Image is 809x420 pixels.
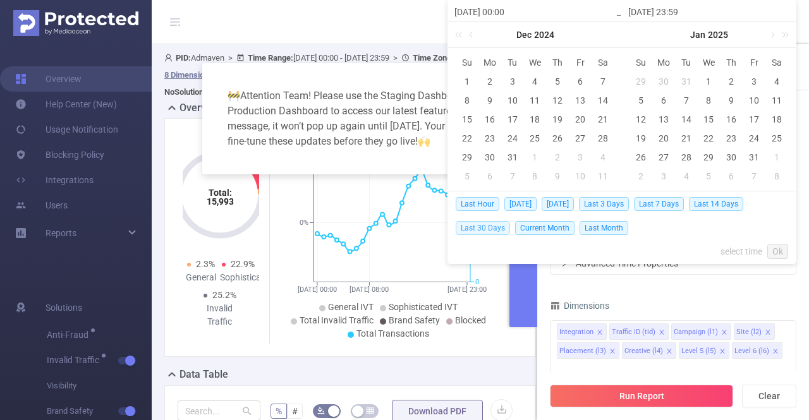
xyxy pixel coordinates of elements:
[724,112,739,127] div: 16
[550,131,565,146] div: 26
[675,72,698,91] td: December 31, 2024
[592,167,614,186] td: January 11, 2025
[746,150,762,165] div: 31
[675,129,698,148] td: January 21, 2025
[765,110,788,129] td: January 18, 2025
[542,197,574,211] span: [DATE]
[569,57,592,68] span: Fr
[546,53,569,72] th: Thu
[595,74,611,89] div: 7
[630,110,652,129] td: January 12, 2025
[515,22,533,47] a: Dec
[720,72,743,91] td: January 2, 2025
[698,91,721,110] td: January 8, 2025
[573,169,588,184] div: 10
[765,329,771,337] i: icon: close
[595,131,611,146] div: 28
[633,150,648,165] div: 26
[456,221,510,235] span: Last 30 Days
[765,167,788,186] td: February 8, 2025
[573,150,588,165] div: 3
[630,91,652,110] td: January 5, 2025
[550,301,609,311] span: Dimensions
[550,385,733,407] button: Run Report
[478,110,501,129] td: December 16, 2024
[595,150,611,165] div: 4
[482,169,497,184] div: 6
[456,91,478,110] td: December 8, 2024
[592,129,614,148] td: December 28, 2024
[652,53,675,72] th: Mon
[595,112,611,127] div: 21
[609,323,669,340] li: Traffic ID (tid)
[505,150,520,165] div: 31
[698,167,721,186] td: February 5, 2025
[769,169,784,184] div: 8
[769,150,784,165] div: 1
[701,112,716,127] div: 15
[679,169,694,184] div: 4
[656,74,671,89] div: 30
[418,135,430,147] span: highfive
[736,324,762,340] div: Site (l2)
[466,22,478,47] a: Previous month (PageUp)
[580,221,628,235] span: Last Month
[633,131,648,146] div: 19
[701,169,716,184] div: 5
[505,74,520,89] div: 3
[546,72,569,91] td: December 5, 2024
[746,112,762,127] div: 17
[767,244,788,259] a: Ok
[675,57,698,68] span: Tu
[459,112,475,127] div: 15
[573,93,588,108] div: 13
[743,91,765,110] td: January 10, 2025
[701,93,716,108] div: 8
[724,169,739,184] div: 6
[478,148,501,167] td: December 30, 2024
[505,93,520,108] div: 10
[679,74,694,89] div: 31
[679,342,729,359] li: Level 5 (l5)
[698,53,721,72] th: Wed
[533,22,556,47] a: 2024
[633,74,648,89] div: 29
[721,239,762,263] a: select time
[743,129,765,148] td: January 24, 2025
[707,22,729,47] a: 2025
[720,129,743,148] td: January 23, 2025
[675,53,698,72] th: Tue
[515,221,575,235] span: Current Month
[482,112,497,127] div: 16
[769,74,784,89] div: 4
[228,90,240,102] span: warning
[742,385,796,407] button: Clear
[524,110,547,129] td: December 18, 2024
[765,148,788,167] td: February 1, 2025
[630,148,652,167] td: January 26, 2025
[671,323,731,340] li: Campaign (l1)
[743,148,765,167] td: January 31, 2025
[743,57,765,68] span: Fr
[459,74,475,89] div: 1
[698,129,721,148] td: January 22, 2025
[527,112,542,127] div: 18
[746,74,762,89] div: 3
[746,169,762,184] div: 7
[505,112,520,127] div: 17
[501,91,524,110] td: December 10, 2024
[743,72,765,91] td: January 3, 2025
[765,53,788,72] th: Sat
[679,112,694,127] div: 14
[765,129,788,148] td: January 25, 2025
[501,110,524,129] td: December 17, 2024
[459,93,475,108] div: 8
[630,72,652,91] td: December 29, 2024
[573,74,588,89] div: 6
[701,74,716,89] div: 1
[597,329,603,337] i: icon: close
[679,93,694,108] div: 7
[675,148,698,167] td: January 28, 2025
[546,148,569,167] td: January 2, 2025
[217,78,592,159] div: Attention Team! Please use the Staging Dashboard instead of the Production Dashboard to access ou...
